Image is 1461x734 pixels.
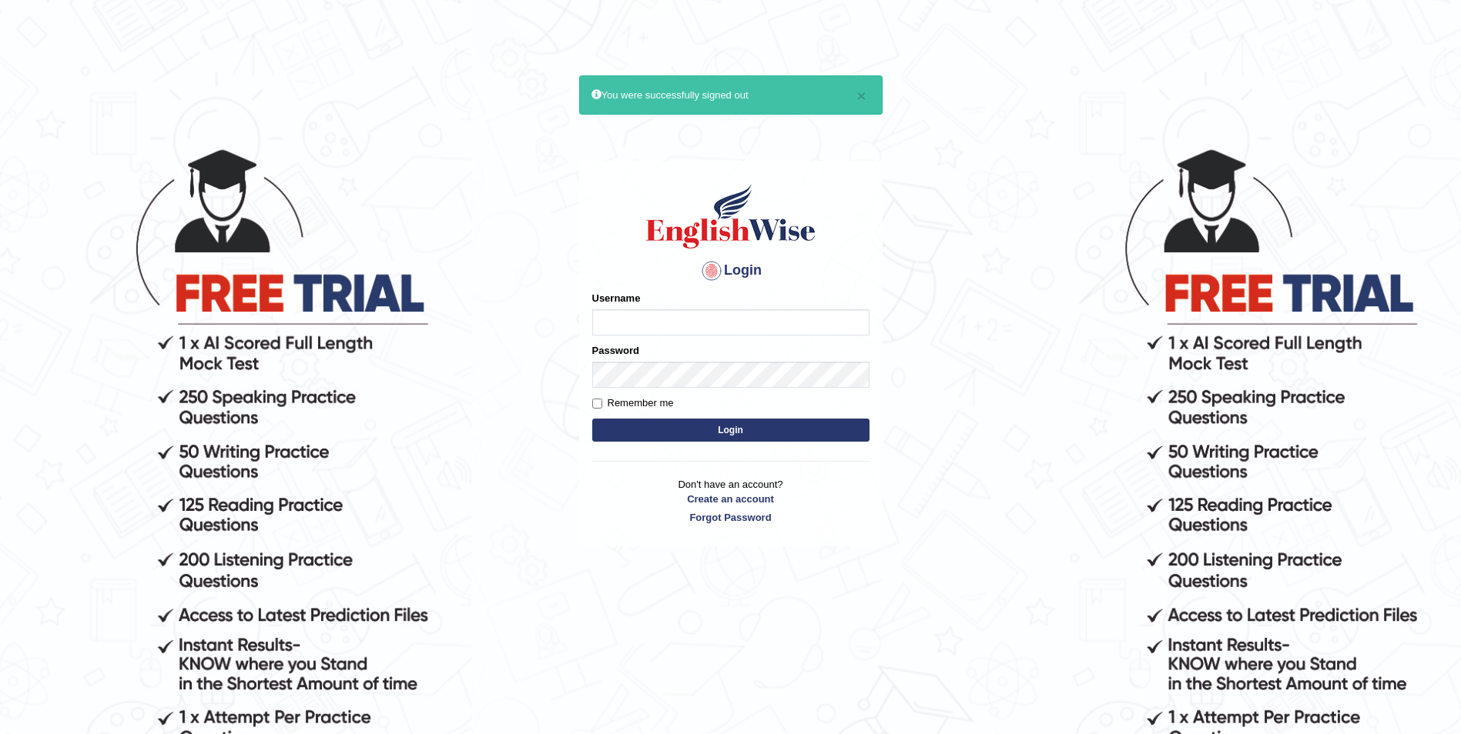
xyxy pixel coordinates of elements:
[592,419,870,442] button: Login
[592,510,870,525] a: Forgot Password
[592,291,641,305] label: Username
[579,75,883,115] div: You were successfully signed out
[592,395,674,411] label: Remember me
[856,88,866,104] button: ×
[592,477,870,525] p: Don't have an account?
[592,259,870,283] h4: Login
[592,343,639,358] label: Password
[643,182,819,251] img: Logo of English Wise sign in for intelligent practice with AI
[592,399,602,409] input: Remember me
[592,492,870,506] a: Create an account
